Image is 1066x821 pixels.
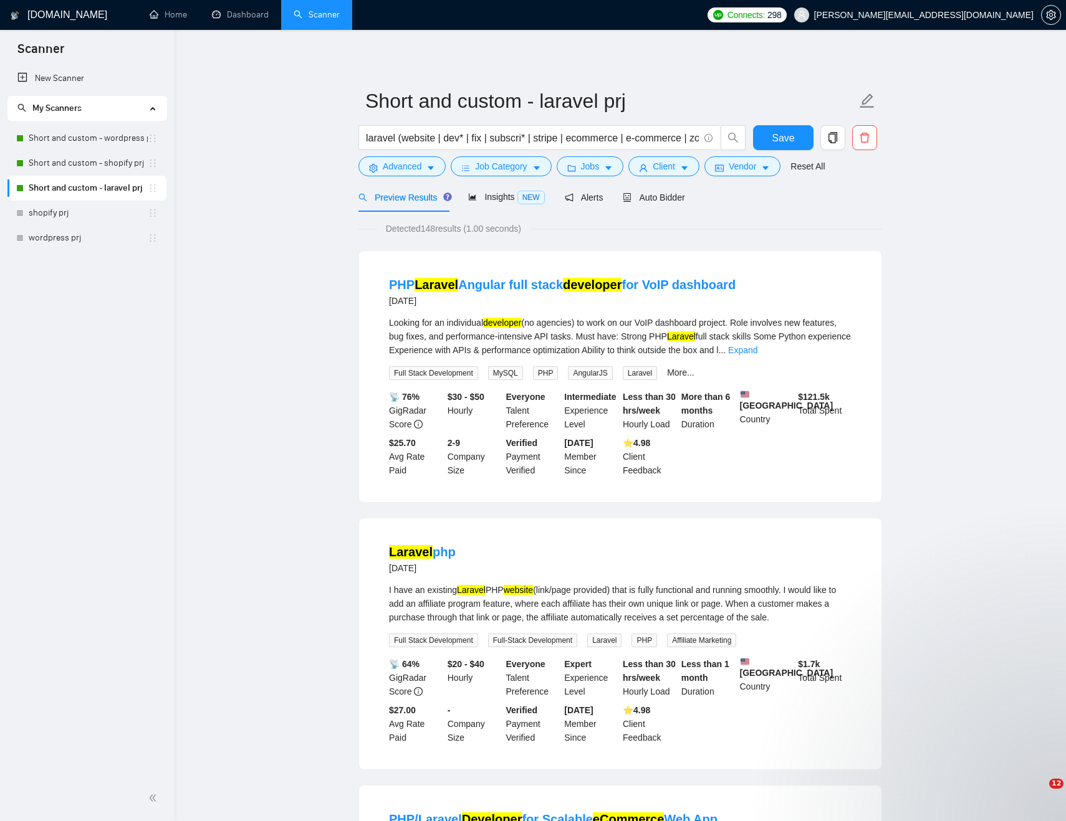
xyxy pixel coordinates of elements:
span: setting [369,163,378,173]
div: I have an existing PHP (link/page provided) that is fully functional and running smoothly. I woul... [389,583,852,624]
span: edit [859,93,875,109]
span: NEW [517,191,545,204]
span: holder [148,233,158,243]
span: Preview Results [358,192,448,202]
span: Scanner [7,40,74,66]
div: Hourly Load [620,390,679,431]
span: caret-down [604,163,613,173]
span: Full-Stack Development [488,634,577,647]
mark: developer [483,318,522,328]
span: 298 [767,8,781,22]
b: More than 6 months [681,392,731,415]
b: 2-9 [448,438,460,448]
span: AngularJS [568,366,612,380]
span: info-circle [414,420,423,429]
span: Advanced [383,159,421,173]
a: Short and custom - laravel prj [29,176,148,201]
div: Country [737,390,796,431]
div: Member Since [562,436,620,477]
b: [GEOGRAPHIC_DATA] [740,390,833,410]
button: search [721,125,746,150]
span: My Scanners [17,103,82,113]
div: Looking for an individual (no agencies) to work on our VoIP dashboard project. Role involves new ... [389,316,852,357]
span: user [639,163,648,173]
input: Search Freelance Jobs... [366,130,699,146]
div: Total Spent [795,657,854,698]
li: wordpress prj [7,225,166,250]
mark: developer [563,278,622,292]
div: GigRadar Score [387,390,445,431]
span: holder [148,158,158,168]
img: logo [11,6,19,26]
div: Payment Verified [504,436,562,477]
span: PHP [533,366,559,380]
div: Tooltip anchor [442,191,453,202]
span: Laravel [623,366,657,380]
a: Short and custom - shopify prj [29,151,148,176]
span: idcard [715,163,724,173]
button: settingAdvancedcaret-down [358,156,446,176]
b: [DATE] [564,705,593,715]
span: Insights [468,192,544,202]
a: PHPLaravelAngular full stackdeveloperfor VoIP dashboard [389,278,736,292]
span: Alerts [565,192,603,202]
span: My Scanners [32,103,82,113]
div: Payment Verified [504,703,562,744]
span: holder [148,133,158,143]
span: robot [623,193,631,202]
b: $30 - $50 [448,392,484,402]
a: searchScanner [294,9,340,20]
b: Intermediate [564,392,616,402]
div: Experience Level [562,390,620,431]
b: [DATE] [564,438,593,448]
a: Laravelphp [389,545,456,559]
li: New Scanner [7,66,166,91]
div: Client Feedback [620,436,679,477]
mark: Laravel [667,331,696,341]
b: $25.70 [389,438,416,448]
b: Everyone [506,392,545,402]
b: ⭐️ 4.98 [623,438,650,448]
span: user [797,11,806,19]
span: Jobs [581,159,600,173]
span: PHP [631,634,657,647]
b: $ 121.5k [798,392,830,402]
span: notification [565,193,574,202]
a: Expand [728,345,757,355]
b: Verified [506,705,538,715]
span: 12 [1049,779,1064,789]
span: info-circle [414,687,423,696]
a: More... [667,368,694,377]
div: Hourly [445,390,504,431]
span: delete [853,132,876,143]
div: [DATE] [389,293,736,308]
span: holder [148,183,158,193]
a: homeHome [150,9,187,20]
span: area-chart [468,192,477,201]
span: Client [653,159,675,173]
mark: website [504,585,533,595]
span: search [17,103,26,112]
span: search [358,193,367,202]
span: Affiliate Marketing [667,634,736,647]
b: 📡 76% [389,392,420,402]
a: setting [1041,10,1061,20]
a: New Scanner [17,66,156,91]
span: Laravel [587,634,622,647]
b: 📡 64% [389,659,420,669]
span: ... [718,345,726,355]
li: Short and custom - wordpress prj [7,126,166,151]
button: idcardVendorcaret-down [704,156,780,176]
span: Auto Bidder [623,192,684,202]
a: wordpress prj [29,225,148,250]
img: upwork-logo.png [713,10,723,20]
span: caret-down [761,163,770,173]
b: Everyone [506,659,545,669]
b: Less than 1 month [681,659,729,683]
div: Company Size [445,703,504,744]
li: Short and custom - laravel prj [7,176,166,201]
button: barsJob Categorycaret-down [451,156,551,176]
span: bars [461,163,470,173]
div: Client Feedback [620,703,679,744]
span: Detected 148 results (1.00 seconds) [377,222,530,235]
